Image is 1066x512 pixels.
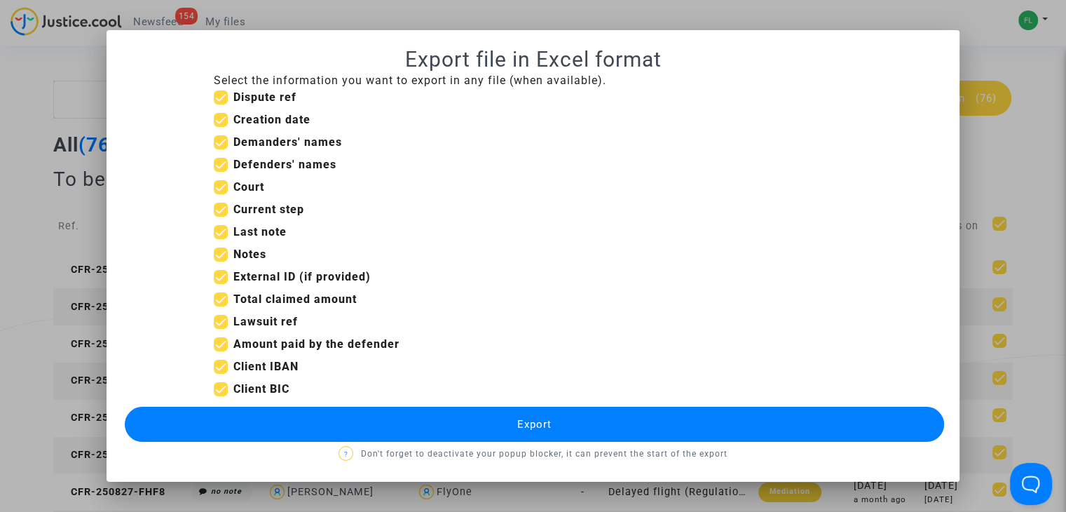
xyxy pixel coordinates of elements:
[233,135,342,149] b: Demanders' names
[233,113,310,126] b: Creation date
[123,47,943,72] h1: Export file in Excel format
[233,180,264,194] b: Court
[1010,463,1052,505] iframe: Help Scout Beacon - Open
[517,418,552,431] span: Export
[125,407,944,442] button: Export
[233,248,266,261] b: Notes
[233,360,299,373] b: Client IBAN
[233,382,289,396] b: Client BIC
[344,450,348,458] span: ?
[233,203,304,216] b: Current step
[233,337,399,351] b: Amount paid by the defender
[214,74,606,87] span: Select the information you want to export in any file (when available).
[233,225,287,238] b: Last note
[123,445,943,463] p: Don't forget to deactivate your popup blocker, it can prevent the start of the export
[233,270,371,283] b: External ID (if provided)
[233,315,298,328] b: Lawsuit ref
[233,158,336,171] b: Defenders' names
[233,90,296,104] b: Dispute ref
[233,292,357,306] b: Total claimed amount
